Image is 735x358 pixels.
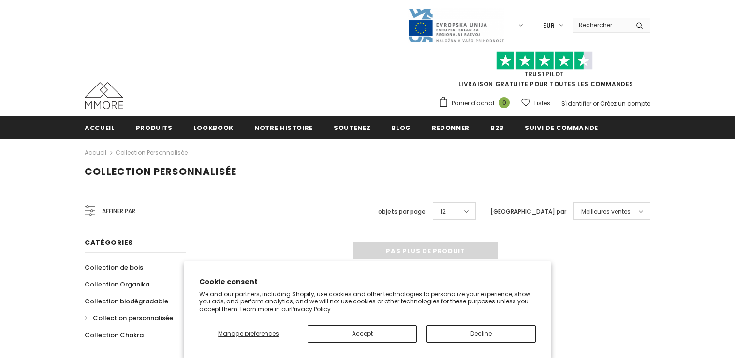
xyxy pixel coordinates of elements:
span: or [593,100,599,108]
a: Suivi de commande [525,116,598,138]
span: Manage preferences [218,329,279,338]
span: EUR [543,21,555,30]
span: Notre histoire [254,123,313,132]
a: S'identifier [561,100,591,108]
img: Faites confiance aux étoiles pilotes [496,51,593,70]
img: Javni Razpis [408,8,504,43]
a: Panier d'achat 0 [438,96,514,111]
button: Decline [426,325,536,343]
a: Lookbook [193,116,234,138]
a: Collection Organika [85,276,149,293]
a: B2B [490,116,504,138]
img: Cas MMORE [85,82,123,109]
a: Accueil [85,116,115,138]
span: Catégories [85,238,133,247]
span: Suivi de commande [525,123,598,132]
span: Meilleures ventes [581,207,631,216]
span: Collection Organika [85,280,149,289]
a: Blog [391,116,411,138]
label: [GEOGRAPHIC_DATA] par [490,207,566,216]
p: We and our partners, including Shopify, use cookies and other technologies to personalize your ex... [199,290,536,313]
button: Accept [308,325,417,343]
a: Javni Razpis [408,21,504,29]
span: 12 [441,207,446,216]
span: Listes [534,99,550,108]
a: Notre histoire [254,116,313,138]
span: Blog [391,123,411,132]
span: Collection personnalisée [85,165,236,178]
a: Listes [521,95,550,112]
a: Privacy Policy [291,305,331,313]
label: objets par page [378,207,426,216]
span: Produits [136,123,173,132]
a: soutenez [334,116,370,138]
a: Accueil [85,147,106,158]
h2: Cookie consent [199,277,536,287]
input: Search Site [573,18,629,32]
a: Redonner [432,116,470,138]
a: Produits [136,116,173,138]
span: Collection Chakra [85,330,144,340]
span: Collection biodégradable [85,297,168,306]
span: Redonner [432,123,470,132]
a: Collection personnalisée [116,148,188,157]
span: B2B [490,123,504,132]
span: Collection de bois [85,263,143,272]
span: Accueil [85,123,115,132]
span: Collection personnalisée [93,314,173,323]
a: Collection Chakra [85,327,144,344]
span: Panier d'achat [452,99,495,108]
a: Collection personnalisée [85,310,173,327]
a: Créez un compte [600,100,650,108]
a: Collection biodégradable [85,293,168,310]
span: LIVRAISON GRATUITE POUR TOUTES LES COMMANDES [438,56,650,88]
button: Manage preferences [199,325,298,343]
span: Lookbook [193,123,234,132]
span: Affiner par [102,206,135,216]
a: Collection de bois [85,259,143,276]
a: TrustPilot [524,70,564,78]
span: 0 [499,97,510,108]
span: soutenez [334,123,370,132]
